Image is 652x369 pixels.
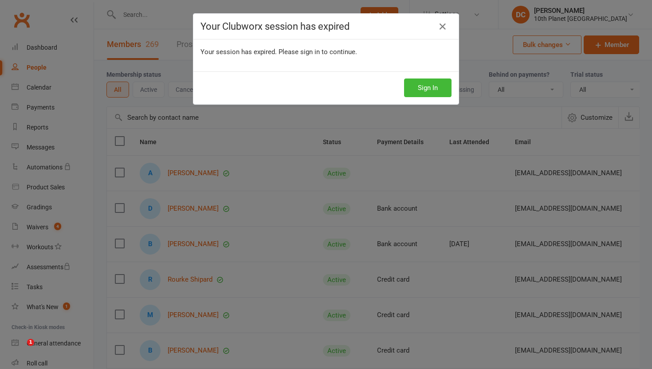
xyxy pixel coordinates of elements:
span: Your session has expired. Please sign in to continue. [200,48,357,56]
a: Close [436,20,450,34]
iframe: Intercom live chat [9,339,30,360]
span: 1 [27,339,34,346]
button: Sign In [404,79,452,97]
h4: Your Clubworx session has expired [200,21,452,32]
